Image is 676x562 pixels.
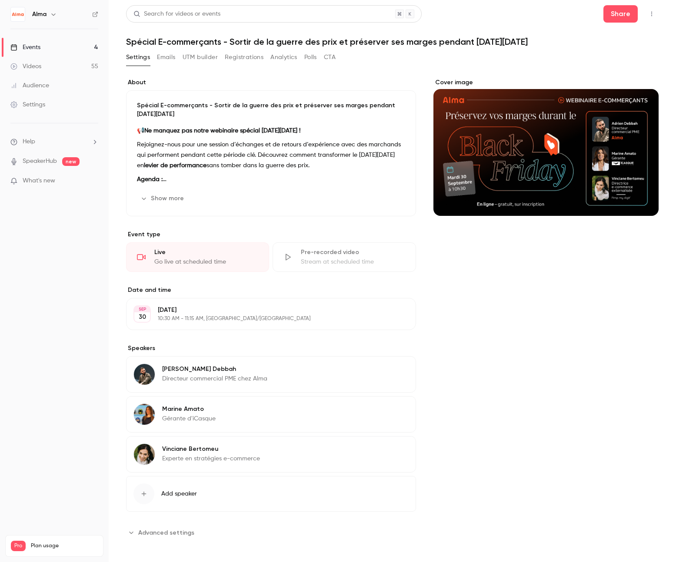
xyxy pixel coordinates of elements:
span: Help [23,137,35,146]
img: Alma [11,7,25,21]
span: new [62,157,80,166]
section: Advanced settings [126,526,416,539]
div: Vinciane BertomeuVinciane BertomeuExperte en stratégies e-commerce [126,436,416,473]
button: Analytics [270,50,297,64]
span: Plan usage [31,542,98,549]
button: Share [603,5,638,23]
div: Go live at scheduled time [154,258,258,266]
p: Experte en stratégies e-commerce [162,454,260,463]
strong: levier de performance [144,162,206,169]
p: Gérante d'iCasque [162,414,216,423]
div: Events [10,43,40,52]
img: Marine Amato [134,404,155,425]
p: Directeur commercial PME chez Alma [162,374,267,383]
div: Marine AmatoMarine AmatoGérante d'iCasque [126,396,416,433]
button: Settings [126,50,150,64]
span: Pro [11,541,26,551]
div: LiveGo live at scheduled time [126,242,269,272]
button: Emails [157,50,175,64]
div: Search for videos or events [133,10,220,19]
p: Vinciane Bertomeu [162,445,260,453]
button: UTM builder [183,50,218,64]
div: Pre-recorded video [301,248,405,257]
button: Show more [137,192,189,205]
button: Polls [304,50,317,64]
button: CTA [324,50,336,64]
p: Spécial E-commerçants - Sortir de la guerre des prix et préserver ses marges pendant [DATE][DATE] [137,101,405,119]
p: Marine Amato [162,405,216,413]
p: [DATE] [158,306,370,314]
strong: Ne manquez pas notre webinaire spécial [DATE][DATE] ! [144,128,300,134]
h6: Alma [32,10,47,19]
section: Cover image [433,78,659,216]
span: Add speaker [161,489,197,498]
div: Settings [10,100,45,109]
p: Event type [126,230,416,239]
iframe: Noticeable Trigger [88,177,98,185]
img: Vinciane Bertomeu [134,444,155,465]
div: Stream at scheduled time [301,258,405,266]
li: help-dropdown-opener [10,137,98,146]
label: About [126,78,416,87]
p: 30 [139,313,146,321]
p: [PERSON_NAME] Debbah [162,365,267,374]
button: Add speaker [126,476,416,512]
label: Cover image [433,78,659,87]
span: What's new [23,176,55,185]
button: Registrations [225,50,263,64]
div: SEP [134,306,150,312]
img: Adrien Debbah [134,364,155,385]
a: SpeakerHub [23,157,57,166]
div: Pre-recorded videoStream at scheduled time [273,242,416,272]
p: 10:30 AM - 11:15 AM, [GEOGRAPHIC_DATA]/[GEOGRAPHIC_DATA] [158,315,370,322]
button: Advanced settings [126,526,200,539]
label: Date and time [126,286,416,294]
label: Speakers [126,344,416,353]
h1: Spécial E-commerçants - Sortir de la guerre des prix et préserver ses marges pendant [DATE][DATE] [126,36,659,47]
div: Audience [10,81,49,90]
div: Adrien Debbah[PERSON_NAME] DebbahDirecteur commercial PME chez Alma [126,356,416,393]
strong: Agenda : [137,176,167,182]
div: Live [154,248,258,257]
p: Rejoignez-nous pour une session d’échanges et de retours d’expérience avec des marchands qui perf... [137,139,405,171]
p: 📢 [137,126,405,136]
div: Videos [10,62,41,71]
span: Advanced settings [138,528,194,537]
